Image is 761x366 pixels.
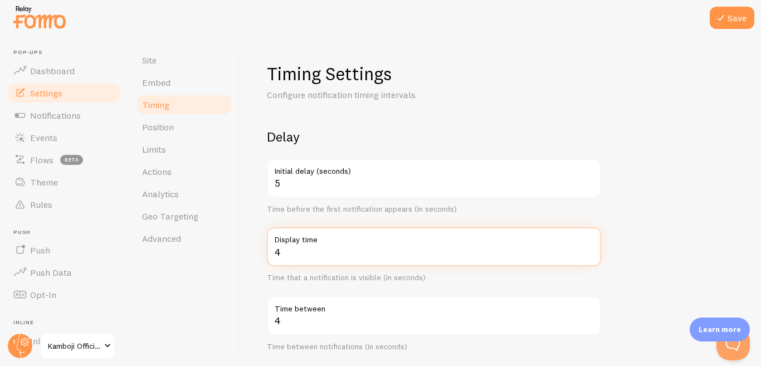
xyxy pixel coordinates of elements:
span: Dashboard [30,65,75,76]
a: Theme [7,171,121,193]
a: Notifications [7,104,121,126]
span: Theme [30,177,58,188]
a: Opt-In [7,284,121,306]
span: Embed [142,77,170,88]
label: Time between [267,296,601,315]
label: Initial delay (seconds) [267,159,601,178]
a: Advanced [135,227,233,250]
span: Advanced [142,233,181,244]
a: Push [7,239,121,261]
img: fomo-relay-logo-orange.svg [12,3,67,31]
span: Opt-In [30,289,56,300]
a: Geo Targeting [135,205,233,227]
a: Actions [135,160,233,183]
a: Limits [135,138,233,160]
span: Limits [142,144,166,155]
a: Inline [7,330,121,352]
a: Dashboard [7,60,121,82]
div: Learn more [690,318,750,341]
span: Settings [30,87,62,99]
h2: Delay [267,128,601,145]
span: Position [142,121,174,133]
span: Inline [13,319,121,326]
a: Timing [135,94,233,116]
span: Flows [30,154,53,165]
span: Timing [142,99,169,110]
a: Embed [135,71,233,94]
label: Display time [267,227,601,246]
p: Configure notification timing intervals [267,89,534,101]
a: Settings [7,82,121,104]
h1: Timing Settings [267,62,601,85]
a: Analytics [135,183,233,205]
span: Push Data [30,267,72,278]
span: Site [142,55,157,66]
a: Site [135,49,233,71]
span: Actions [142,166,172,177]
a: Flows beta [7,149,121,171]
div: Time between notifications (in seconds) [267,342,601,352]
span: beta [60,155,83,165]
iframe: Help Scout Beacon - Open [716,327,750,360]
span: Kamboji Official Store [48,339,101,353]
span: Geo Targeting [142,211,198,222]
p: Learn more [699,324,741,335]
a: Kamboji Official Store [40,333,115,359]
span: Push [13,229,121,236]
span: Pop-ups [13,49,121,56]
a: Position [135,116,233,138]
a: Events [7,126,121,149]
div: Time that a notification is visible (in seconds) [267,273,601,283]
div: Time before the first notification appears (in seconds) [267,204,601,214]
span: Events [30,132,57,143]
span: Notifications [30,110,81,121]
a: Rules [7,193,121,216]
span: Push [30,245,50,256]
span: Rules [30,199,52,210]
a: Push Data [7,261,121,284]
span: Analytics [142,188,179,199]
